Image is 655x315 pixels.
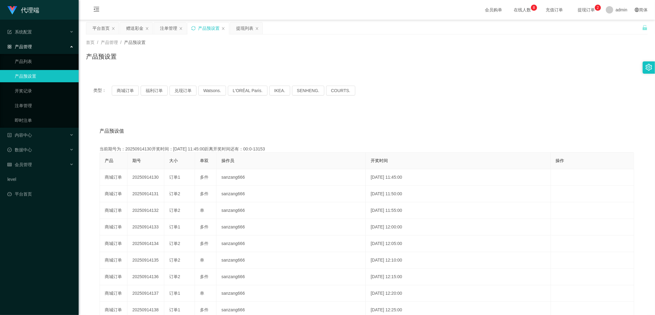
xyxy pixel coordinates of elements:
[92,22,110,34] div: 平台首页
[595,5,601,11] sup: 2
[366,219,551,235] td: [DATE] 12:00:00
[216,202,366,219] td: sanzang666
[86,40,95,45] span: 首页
[160,22,177,34] div: 注单管理
[366,202,551,219] td: [DATE] 11:55:00
[575,8,598,12] span: 提现订单
[366,169,551,186] td: [DATE] 11:45:00
[7,45,12,49] i: 图标: appstore-o
[7,6,17,15] img: logo.9652507e.png
[292,86,324,95] button: SENHENG.
[200,291,204,296] span: 单
[15,55,74,68] a: 产品列表
[645,64,652,71] i: 图标: setting
[127,252,164,269] td: 20250914135
[100,269,127,285] td: 商城订单
[216,235,366,252] td: sanzang666
[97,40,98,45] span: /
[7,133,12,137] i: 图标: profile
[556,158,564,163] span: 操作
[255,27,259,30] i: 图标: close
[112,86,139,95] button: 商城订单
[120,40,122,45] span: /
[93,86,112,95] span: 类型：
[7,30,12,34] i: 图标: form
[216,285,366,302] td: sanzang666
[111,27,115,30] i: 图标: close
[7,173,74,185] a: level
[100,219,127,235] td: 商城订单
[99,127,124,135] span: 产品预设值
[169,241,180,246] span: 订单2
[101,40,118,45] span: 产品管理
[15,85,74,97] a: 开奖记录
[7,162,12,167] i: 图标: table
[132,158,141,163] span: 期号
[86,0,107,20] i: 图标: menu-fold
[7,162,32,167] span: 会员管理
[15,99,74,112] a: 注单管理
[169,274,180,279] span: 订单2
[216,169,366,186] td: sanzang666
[7,44,32,49] span: 产品管理
[221,158,234,163] span: 操作员
[170,86,197,95] button: 兑现订单
[21,0,39,20] h1: 代理端
[366,186,551,202] td: [DATE] 11:50:00
[543,8,566,12] span: 充值订单
[15,114,74,126] a: 即时注单
[169,307,180,312] span: 订单1
[7,133,32,138] span: 内容中心
[269,86,290,95] button: IKEA.
[200,274,209,279] span: 多件
[366,235,551,252] td: [DATE] 12:05:00
[100,169,127,186] td: 商城订单
[216,219,366,235] td: sanzang666
[198,86,226,95] button: Watsons.
[366,285,551,302] td: [DATE] 12:20:00
[216,186,366,202] td: sanzang666
[326,86,355,95] button: COURTS.
[597,5,599,11] p: 2
[127,235,164,252] td: 20250914134
[99,146,634,152] div: 当前期号为：20250914130开奖时间：[DATE] 11:45:00距离开奖时间还有：00:0-13153
[100,186,127,202] td: 商城订单
[100,235,127,252] td: 商城订单
[169,258,180,262] span: 订单2
[216,269,366,285] td: sanzang666
[7,29,32,34] span: 系统配置
[127,202,164,219] td: 20250914132
[7,147,32,152] span: 数据中心
[100,202,127,219] td: 商城订单
[200,307,209,312] span: 多件
[533,5,535,11] p: 8
[371,158,388,163] span: 开奖时间
[635,8,639,12] i: 图标: global
[511,8,534,12] span: 在线人数
[127,285,164,302] td: 20250914137
[7,148,12,152] i: 图标: check-circle-o
[86,52,117,61] h1: 产品预设置
[200,241,209,246] span: 多件
[127,186,164,202] td: 20250914131
[200,208,204,213] span: 单
[179,27,183,30] i: 图标: close
[169,224,180,229] span: 订单1
[200,224,209,229] span: 多件
[366,269,551,285] td: [DATE] 12:15:00
[100,252,127,269] td: 商城订单
[191,26,196,30] i: 图标: sync
[228,86,267,95] button: L'ORÉAL Paris.
[141,86,168,95] button: 福利订单
[200,191,209,196] span: 多件
[198,22,220,34] div: 产品预设置
[127,169,164,186] td: 20250914130
[7,7,39,12] a: 代理端
[15,70,74,82] a: 产品预设置
[126,22,143,34] div: 赠送彩金
[642,25,648,30] i: 图标: unlock
[169,191,180,196] span: 订单2
[531,5,537,11] sup: 8
[236,22,253,34] div: 提现列表
[221,27,225,30] i: 图标: close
